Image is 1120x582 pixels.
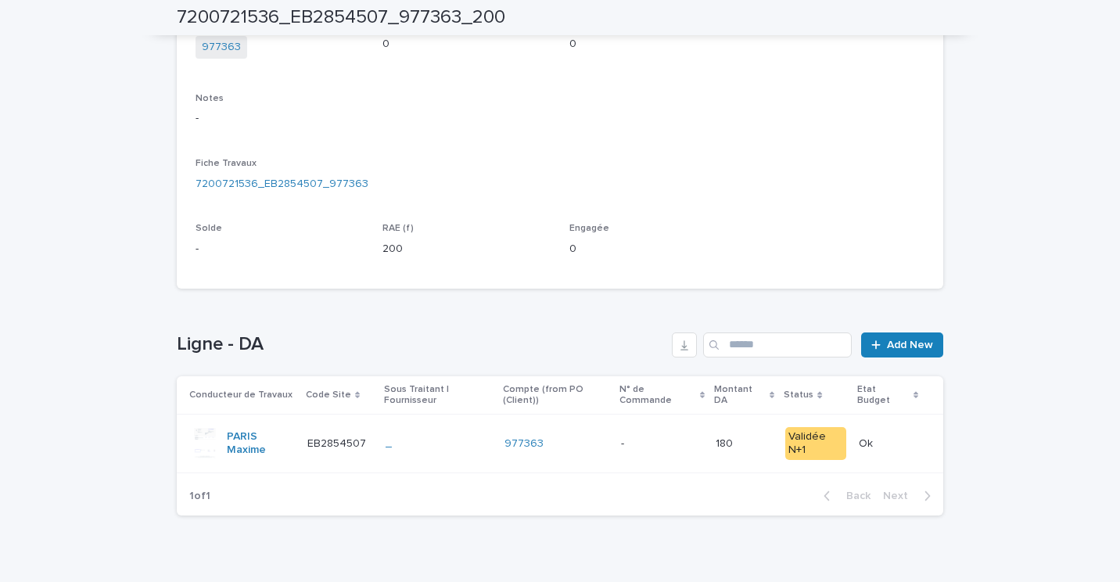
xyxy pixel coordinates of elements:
[382,241,551,257] p: 200
[202,39,241,56] a: 977363
[857,381,909,410] p: Etat Budget
[621,434,627,451] p: -
[196,159,257,168] span: Fiche Travaux
[811,489,877,503] button: Back
[189,386,293,404] p: Conducteur de Travaux
[196,224,222,233] span: Solde
[196,110,924,127] p: -
[784,386,813,404] p: Status
[307,434,369,451] p: EB2854507
[887,339,933,350] span: Add New
[859,434,876,451] p: Ok
[716,434,736,451] p: 180
[837,490,871,501] span: Back
[785,427,846,460] div: Validée N+1
[196,94,224,103] span: Notes
[196,241,364,257] p: -
[177,477,223,516] p: 1 of 1
[883,490,917,501] span: Next
[384,381,494,410] p: Sous Traitant | Fournisseur
[703,332,852,357] input: Search
[861,332,943,357] a: Add New
[503,381,610,410] p: Compte (from PO (Client))
[504,437,544,451] a: 977363
[177,415,943,473] tr: PARIS Maxime EB2854507EB2854507 _ 977363 -- 180180 Validée N+1OkOk
[382,224,414,233] span: RAE (f)
[619,381,696,410] p: N° de Commande
[877,489,943,503] button: Next
[714,381,766,410] p: Montant DA
[177,6,505,29] h2: 7200721536_EB2854507_977363_200
[382,36,551,52] p: 0
[569,36,738,52] p: 0
[569,224,609,233] span: Engagée
[306,386,351,404] p: Code Site
[177,333,666,356] h1: Ligne - DA
[196,176,368,192] a: 7200721536_EB2854507_977363
[569,241,738,257] p: 0
[227,430,295,457] a: PARIS Maxime
[386,437,392,451] a: _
